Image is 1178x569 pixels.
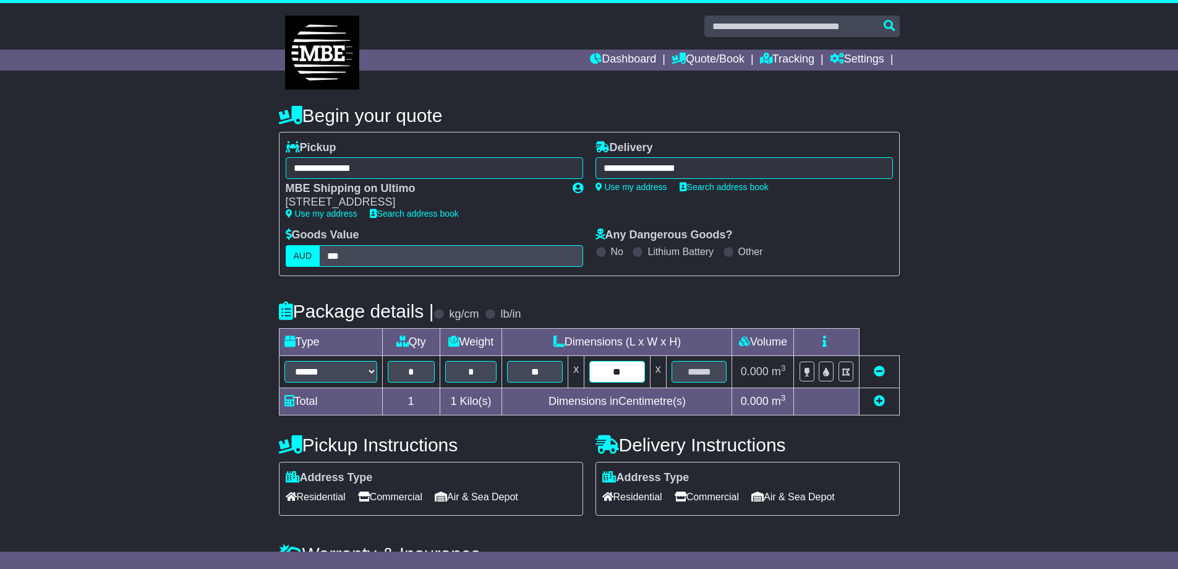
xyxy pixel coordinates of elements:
[590,50,656,71] a: Dashboard
[286,245,320,267] label: AUD
[279,388,382,415] td: Total
[370,209,459,219] a: Search address book
[286,487,346,506] span: Residential
[286,141,336,155] label: Pickup
[279,435,583,455] h4: Pickup Instructions
[502,388,732,415] td: Dimensions in Centimetre(s)
[502,328,732,355] td: Dimensions (L x W x H)
[286,209,357,219] a: Use my address
[602,487,662,506] span: Residential
[602,471,689,485] label: Address Type
[595,182,667,192] a: Use my address
[650,355,666,388] td: x
[741,395,769,407] span: 0.000
[874,365,885,378] a: Remove this item
[751,487,835,506] span: Air & Sea Depot
[647,246,714,258] label: Lithium Battery
[772,395,786,407] span: m
[286,228,359,242] label: Goods Value
[279,544,900,564] h4: Warranty & Insurance
[286,471,373,485] label: Address Type
[279,301,434,321] h4: Package details |
[741,365,769,378] span: 0.000
[279,328,382,355] td: Type
[675,487,739,506] span: Commercial
[781,393,786,402] sup: 3
[440,328,502,355] td: Weight
[500,308,521,321] label: lb/in
[449,308,479,321] label: kg/cm
[732,328,794,355] td: Volume
[595,141,653,155] label: Delivery
[781,363,786,373] sup: 3
[435,487,518,506] span: Air & Sea Depot
[382,388,440,415] td: 1
[279,105,900,126] h4: Begin your quote
[680,182,769,192] a: Search address book
[568,355,584,388] td: x
[450,395,456,407] span: 1
[382,328,440,355] td: Qty
[772,365,786,378] span: m
[830,50,884,71] a: Settings
[760,50,814,71] a: Tracking
[595,435,900,455] h4: Delivery Instructions
[358,487,422,506] span: Commercial
[611,246,623,258] label: No
[286,182,560,196] div: MBE Shipping on Ultimo
[286,196,560,209] div: [STREET_ADDRESS]
[672,50,745,71] a: Quote/Book
[738,246,763,258] label: Other
[874,395,885,407] a: Add new item
[440,388,502,415] td: Kilo(s)
[595,228,733,242] label: Any Dangerous Goods?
